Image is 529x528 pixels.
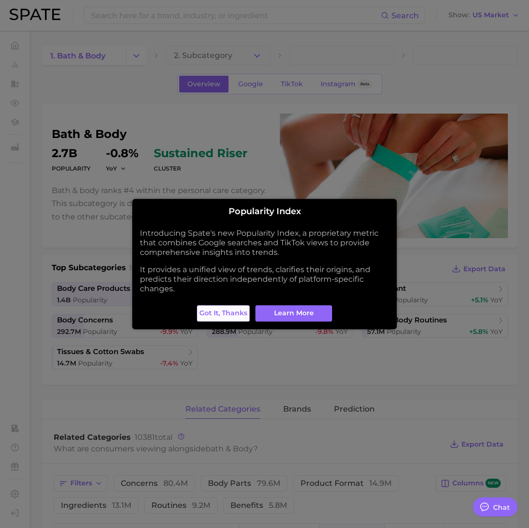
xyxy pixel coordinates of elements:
p: Introducing Spate's new Popularity Index, a proprietary metric that combines Google searches and ... [140,229,389,257]
span: Got it, thanks [199,309,247,317]
a: Learn More [255,305,332,321]
p: It provides a unified view of trends, clarifies their origins, and predicts their direction indep... [140,265,389,294]
button: Got it, thanks [197,305,250,321]
h2: Popularity Index [140,207,389,217]
span: Learn More [274,309,314,317]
